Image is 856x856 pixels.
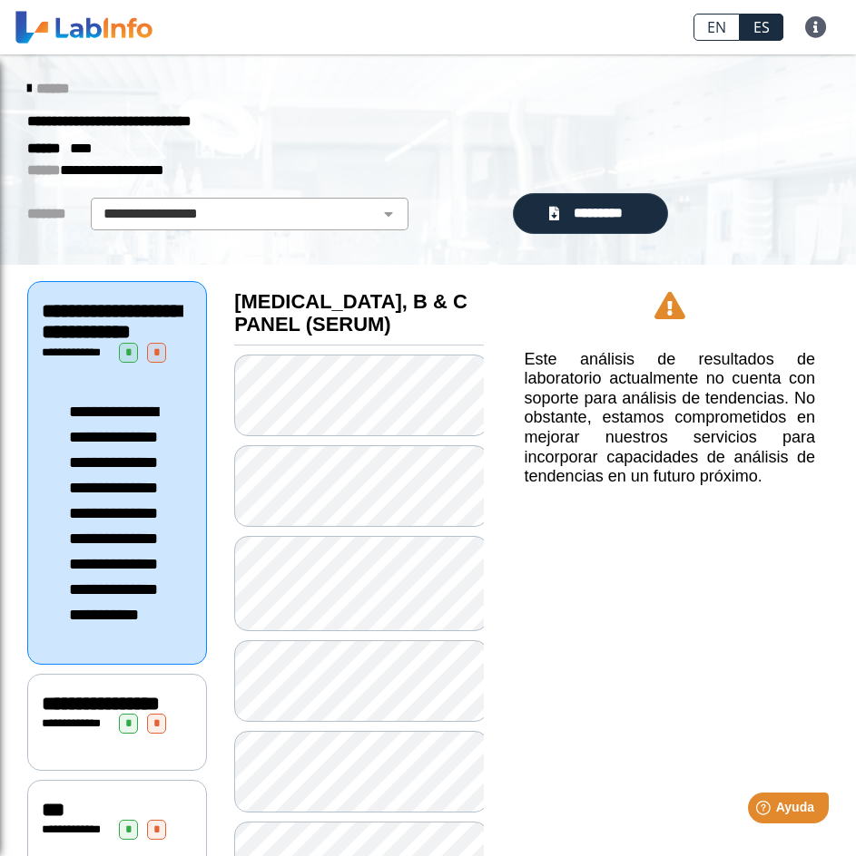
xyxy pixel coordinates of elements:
h5: Este análisis de resultados de laboratorio actualmente no cuenta con soporte para análisis de ten... [525,350,815,487]
a: EN [694,14,740,41]
a: ES [740,14,783,41]
b: [MEDICAL_DATA], B & C PANEL (SERUM) [234,290,467,336]
iframe: Help widget launcher [694,785,836,836]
